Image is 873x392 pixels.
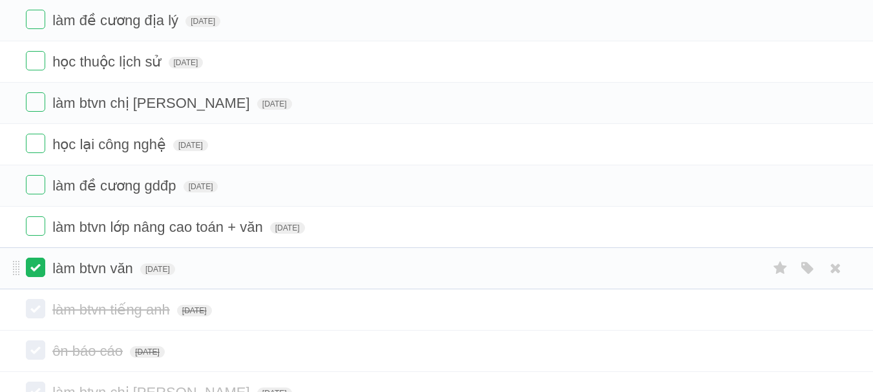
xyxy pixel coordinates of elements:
[270,222,305,234] span: [DATE]
[26,92,45,112] label: Done
[185,15,220,27] span: [DATE]
[52,95,253,111] span: làm btvn chị [PERSON_NAME]
[52,136,169,152] span: học lại công nghệ
[177,305,212,316] span: [DATE]
[257,98,292,110] span: [DATE]
[26,134,45,153] label: Done
[173,139,208,151] span: [DATE]
[52,219,266,235] span: làm btvn lớp nâng cao toán + văn
[26,216,45,236] label: Done
[140,263,175,275] span: [DATE]
[52,12,182,28] span: làm đề cương địa lý
[26,299,45,318] label: Done
[184,181,218,192] span: [DATE]
[52,343,126,359] span: ôn báo cáo
[26,10,45,29] label: Done
[52,54,164,70] span: học thuộc lịch sử
[130,346,165,358] span: [DATE]
[52,178,179,194] span: làm đề cương gdđp
[768,258,793,279] label: Star task
[26,175,45,194] label: Done
[52,302,173,318] span: làm btvn tiếng anh
[26,258,45,277] label: Done
[52,260,136,276] span: làm btvn văn
[26,51,45,70] label: Done
[26,340,45,360] label: Done
[169,57,204,68] span: [DATE]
